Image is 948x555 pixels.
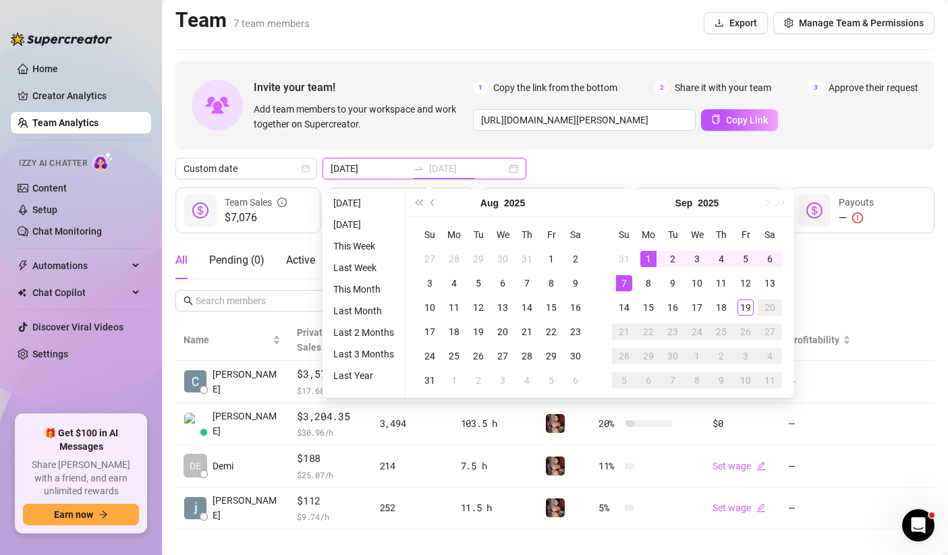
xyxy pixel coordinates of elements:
button: Manage Team & Permissions [773,12,935,34]
td: 2025-09-08 [636,271,661,295]
td: 2025-08-13 [491,295,515,320]
span: [PERSON_NAME] [213,367,281,397]
td: 2025-07-27 [418,247,442,271]
td: 2025-09-28 [612,344,636,368]
span: thunderbolt [18,260,28,271]
span: edit [756,503,766,513]
td: 2025-09-19 [733,295,758,320]
div: 18 [446,324,462,340]
div: 28 [616,348,632,364]
span: $ 30.96 /h [297,426,364,439]
div: 15 [640,299,657,316]
li: [DATE] [328,216,399,233]
td: 2025-09-27 [758,320,782,344]
td: 2025-08-09 [563,271,588,295]
td: 2025-08-29 [539,344,563,368]
div: 6 [567,372,584,388]
td: 2025-08-31 [418,368,442,392]
div: 1 [640,251,657,267]
div: 27 [495,348,511,364]
th: We [491,223,515,247]
td: 2025-10-07 [661,368,685,392]
th: Fr [539,223,563,247]
div: 30 [567,348,584,364]
div: Team Sales [225,195,287,210]
span: dollar-circle [192,202,208,218]
td: 2025-08-15 [539,295,563,320]
div: 14 [519,299,535,316]
td: 2025-09-01 [636,247,661,271]
div: 3 [689,251,705,267]
div: 2 [713,348,729,364]
div: $0 [713,416,773,431]
div: 11 [446,299,462,316]
span: $ 9.74 /h [297,510,364,523]
td: 2025-08-14 [515,295,539,320]
button: Previous month (PageUp) [426,189,441,216]
div: 9 [567,275,584,291]
div: 6 [640,372,657,388]
div: 14 [616,299,632,316]
div: 23 [665,324,681,340]
div: 2 [470,372,486,388]
button: Choose a year [504,189,525,216]
div: 27 [762,324,778,340]
span: DE [190,459,201,473]
div: 7 [519,275,535,291]
img: jessy mina [184,497,206,519]
td: 2025-09-17 [685,295,709,320]
button: Earn nowarrow-right [23,504,139,525]
div: 31 [616,251,632,267]
div: 31 [422,372,438,388]
a: Setup [32,204,57,215]
span: 1 [473,80,488,95]
div: 11 [713,275,729,291]
td: 2025-08-02 [563,247,588,271]
td: 2025-09-05 [733,247,758,271]
div: 15 [543,299,559,316]
img: AI Chatter [92,152,113,171]
div: 3 [737,348,754,364]
td: 2025-08-16 [563,295,588,320]
td: 2025-09-07 [612,271,636,295]
span: swap-right [413,163,424,174]
td: 2025-09-03 [685,247,709,271]
div: 10 [737,372,754,388]
span: Add team members to your workspace and work together on Supercreator. [254,102,468,132]
div: 10 [422,299,438,316]
div: 1 [446,372,462,388]
span: arrow-right [99,510,108,519]
td: — [780,445,858,488]
td: 2025-10-11 [758,368,782,392]
span: Share [PERSON_NAME] with a friend, and earn unlimited rewards [23,459,139,498]
div: 23 [567,324,584,340]
span: Name [184,332,270,347]
span: [PERSON_NAME] [213,493,281,523]
div: 30 [495,251,511,267]
td: 2025-10-09 [709,368,733,392]
td: — [780,361,858,403]
td: 2025-08-11 [442,295,466,320]
td: 2025-09-29 [636,344,661,368]
a: Creator Analytics [32,85,140,107]
div: 5 [737,251,754,267]
button: Choose a year [698,189,719,216]
span: exclamation-circle [852,212,863,223]
div: 2 [665,251,681,267]
div: 24 [689,324,705,340]
td: 2025-10-04 [758,344,782,368]
th: Fr [733,223,758,247]
span: Manage Team & Permissions [799,18,924,28]
div: 1 [689,348,705,364]
td: 2025-09-03 [491,368,515,392]
span: Export [729,18,757,28]
div: — [839,210,874,226]
li: Last 2 Months [328,324,399,341]
div: 24 [422,348,438,364]
span: Profitability [788,334,839,345]
span: Active [286,254,315,266]
td: 2025-10-03 [733,344,758,368]
div: 11 [762,372,778,388]
div: 22 [543,324,559,340]
div: 20 [495,324,511,340]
